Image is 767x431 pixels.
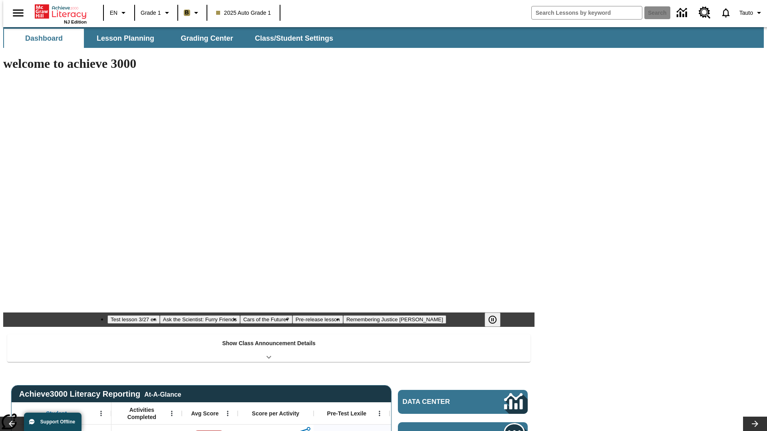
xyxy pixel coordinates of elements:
[144,389,181,398] div: At-A-Glance
[343,315,446,324] button: Slide 5 Remembering Justice O'Connor
[216,9,271,17] span: 2025 Auto Grade 1
[167,29,247,48] button: Grading Center
[95,407,107,419] button: Open Menu
[24,413,81,431] button: Support Offline
[739,9,753,17] span: Tauto
[403,398,477,406] span: Data Center
[106,6,132,20] button: Language: EN, Select a language
[40,419,75,425] span: Support Offline
[374,407,385,419] button: Open Menu
[19,389,181,399] span: Achieve3000 Literacy Reporting
[141,9,161,17] span: Grade 1
[35,3,87,24] div: Home
[166,407,178,419] button: Open Menu
[46,410,67,417] span: Student
[743,417,767,431] button: Lesson carousel, Next
[532,6,642,19] input: search field
[252,410,300,417] span: Score per Activity
[7,334,531,362] div: Show Class Announcement Details
[160,315,240,324] button: Slide 2 Ask the Scientist: Furry Friends
[672,2,694,24] a: Data Center
[248,29,340,48] button: Class/Student Settings
[137,6,175,20] button: Grade: Grade 1, Select a grade
[398,390,528,414] a: Data Center
[185,8,189,18] span: B
[327,410,367,417] span: Pre-Test Lexile
[485,312,509,327] div: Pause
[222,407,234,419] button: Open Menu
[292,315,343,324] button: Slide 4 Pre-release lesson
[3,27,764,48] div: SubNavbar
[694,2,715,24] a: Resource Center, Will open in new tab
[64,20,87,24] span: NJ Edition
[3,29,340,48] div: SubNavbar
[35,4,87,20] a: Home
[4,29,84,48] button: Dashboard
[222,339,316,348] p: Show Class Announcement Details
[3,56,535,71] h1: welcome to achieve 3000
[191,410,219,417] span: Avg Score
[6,1,30,25] button: Open side menu
[181,6,204,20] button: Boost Class color is light brown. Change class color
[736,6,767,20] button: Profile/Settings
[85,29,165,48] button: Lesson Planning
[115,406,168,421] span: Activities Completed
[715,2,736,23] a: Notifications
[485,312,501,327] button: Pause
[240,315,292,324] button: Slide 3 Cars of the Future?
[107,315,160,324] button: Slide 1 Test lesson 3/27 en
[110,9,117,17] span: EN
